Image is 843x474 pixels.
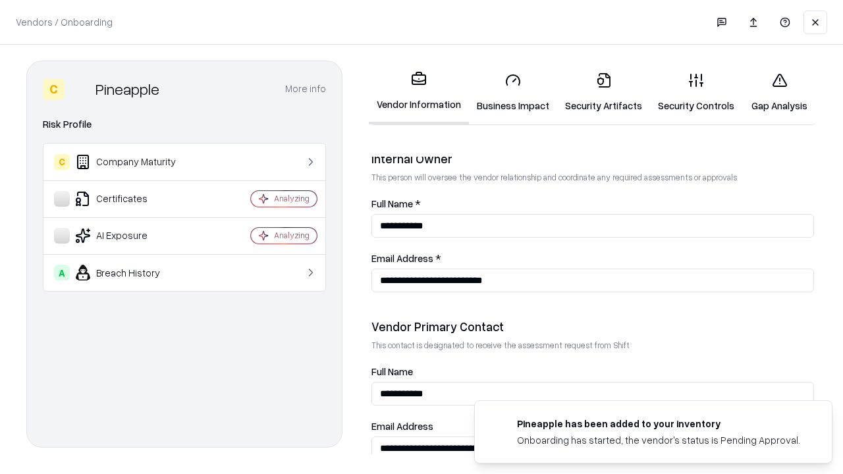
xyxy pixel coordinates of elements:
div: Breach History [54,265,211,280]
p: This contact is designated to receive the assessment request from Shift [371,340,814,351]
button: More info [285,77,326,101]
div: C [43,78,64,99]
div: Certificates [54,191,211,207]
div: C [54,154,70,170]
a: Security Artifacts [557,62,650,123]
a: Business Impact [469,62,557,123]
label: Full Name * [371,199,814,209]
label: Email Address * [371,253,814,263]
div: Onboarding has started, the vendor's status is Pending Approval. [517,433,800,447]
label: Full Name [371,367,814,377]
div: Company Maturity [54,154,211,170]
img: Pineapple [69,78,90,99]
div: A [54,265,70,280]
div: Analyzing [274,230,310,241]
div: Internal Owner [371,151,814,167]
div: Pineapple has been added to your inventory [517,417,800,431]
div: Risk Profile [43,117,326,132]
p: This person will oversee the vendor relationship and coordinate any required assessments or appro... [371,172,814,183]
a: Security Controls [650,62,742,123]
a: Vendor Information [369,61,469,124]
div: Pineapple [95,78,159,99]
div: Analyzing [274,193,310,204]
label: Email Address [371,421,814,431]
p: Vendors / Onboarding [16,15,113,29]
a: Gap Analysis [742,62,817,123]
div: Vendor Primary Contact [371,319,814,334]
img: pineappleenergy.com [491,417,506,433]
div: AI Exposure [54,228,211,244]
